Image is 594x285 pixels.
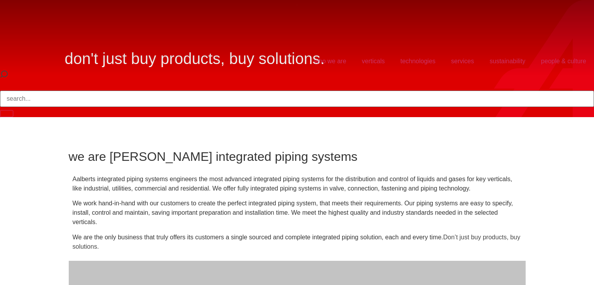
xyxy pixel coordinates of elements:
a: people & culture [533,52,594,70]
a: who we are [307,52,354,70]
a: sustainability [482,52,533,70]
a: verticals [354,52,393,70]
a: services [443,52,482,70]
a: technologies [392,52,443,70]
